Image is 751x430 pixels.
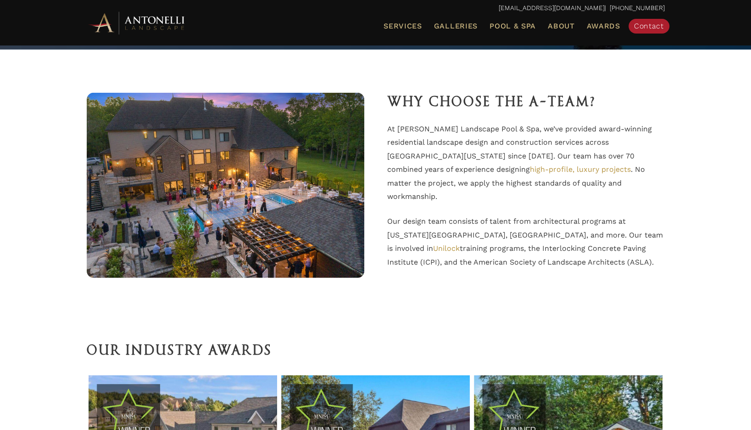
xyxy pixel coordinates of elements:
[387,165,645,201] span: . No matter the project, we apply the highest standards of quality and workmanship.
[387,244,654,266] span: training programs, the Interlocking Concrete Paving Institute (ICPI), and the American Society of...
[430,20,481,32] a: Galleries
[490,22,536,30] span: Pool & Spa
[544,20,579,32] a: About
[87,93,364,278] img: Happy Wife, Happy Life - Washington Township, MI
[87,10,188,35] img: Antonelli Horizontal Logo
[548,23,575,30] span: About
[433,244,460,253] a: Unilock
[634,22,664,30] span: Contact
[530,165,631,174] a: high-profile, luxury projects
[486,20,540,32] a: Pool & Spa
[387,217,663,253] span: Our design team consists of talent from architectural programs at [US_STATE][GEOGRAPHIC_DATA], [G...
[586,22,620,30] span: Awards
[629,19,669,34] a: Contact
[87,2,665,14] p: | [PHONE_NUMBER]
[87,339,665,362] h2: Our Industry Awards
[387,94,596,109] span: Why Choose the A-Team?
[387,124,652,174] span: At [PERSON_NAME] Landscape Pool & Spa, we’ve provided award-winning residential landscape design ...
[380,20,426,32] a: Services
[384,23,422,30] span: Services
[583,20,623,32] a: Awards
[434,22,478,30] span: Galleries
[499,4,605,11] a: [EMAIL_ADDRESS][DOMAIN_NAME]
